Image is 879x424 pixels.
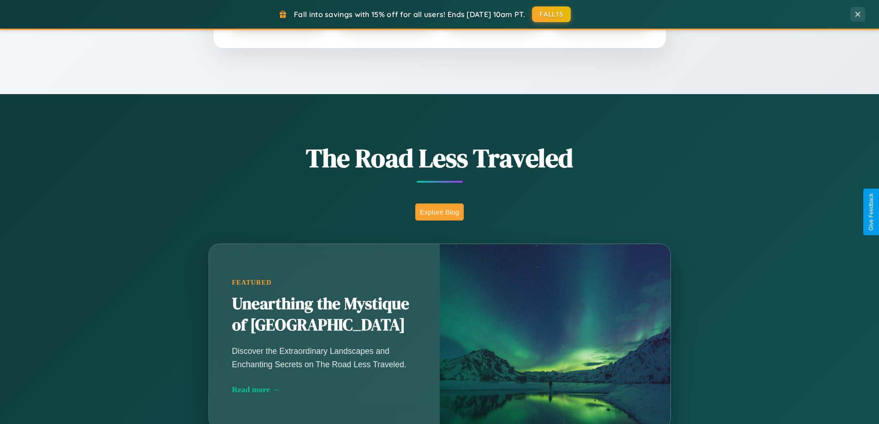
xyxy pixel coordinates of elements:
p: Discover the Extraordinary Landscapes and Enchanting Secrets on The Road Less Traveled. [232,345,417,370]
button: Explore Blog [415,203,464,221]
button: FALL15 [532,6,571,22]
span: Fall into savings with 15% off for all users! Ends [DATE] 10am PT. [294,10,525,19]
div: Read more → [232,385,417,394]
div: Featured [232,279,417,287]
h1: The Road Less Traveled [163,140,717,176]
div: Give Feedback [868,193,874,231]
h2: Unearthing the Mystique of [GEOGRAPHIC_DATA] [232,293,417,336]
